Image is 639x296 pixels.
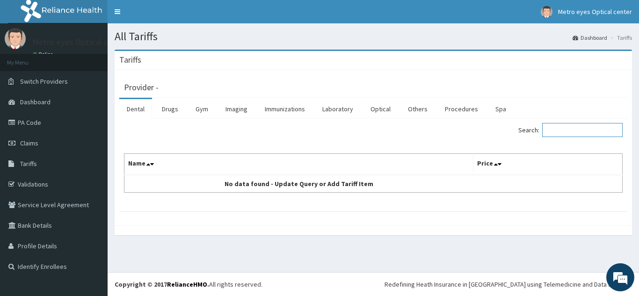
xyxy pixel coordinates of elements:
img: User Image [541,6,552,18]
strong: Copyright © 2017 . [115,280,209,289]
th: Price [473,154,623,175]
input: Search: [542,123,623,137]
a: Dashboard [573,34,607,42]
a: Gym [188,99,216,119]
a: Others [400,99,435,119]
th: Name [124,154,473,175]
span: Metro eyes Optical center [558,7,632,16]
span: Dashboard [20,98,51,106]
a: Imaging [218,99,255,119]
a: Laboratory [315,99,361,119]
h3: Tariffs [119,56,141,64]
span: Switch Providers [20,77,68,86]
a: Online [33,51,55,58]
label: Search: [518,123,623,137]
div: Redefining Heath Insurance in [GEOGRAPHIC_DATA] using Telemedicine and Data Science! [385,280,632,289]
a: RelianceHMO [167,280,207,289]
footer: All rights reserved. [108,272,639,296]
img: User Image [5,28,26,49]
span: Tariffs [20,159,37,168]
a: Dental [119,99,152,119]
td: No data found - Update Query or Add Tariff Item [124,175,473,193]
a: Procedures [437,99,486,119]
h1: All Tariffs [115,30,632,43]
li: Tariffs [608,34,632,42]
a: Spa [488,99,514,119]
p: Metro eyes Optical center [33,38,129,46]
a: Drugs [154,99,186,119]
a: Optical [363,99,398,119]
span: Claims [20,139,38,147]
h3: Provider - [124,83,159,92]
a: Immunizations [257,99,312,119]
